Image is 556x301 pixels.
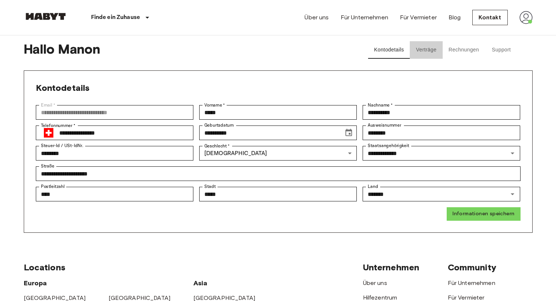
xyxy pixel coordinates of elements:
[410,41,443,59] button: Verträge
[341,13,388,22] a: Für Unternehmen
[448,294,485,301] a: Für Vermieter
[368,184,378,190] label: Land
[448,279,495,286] a: Für Unternehmen
[199,105,357,120] div: Vorname
[24,13,68,20] img: Habyt
[36,82,90,93] span: Kontodetails
[363,126,520,140] div: Ausweisnummer
[507,189,518,199] button: Open
[41,163,54,169] label: Straße
[449,13,461,22] a: Blog
[41,143,83,149] label: Steuer-Id / USt-IdNr.
[368,41,410,59] button: Kontodetails
[368,122,401,128] label: Ausweisnummer
[341,126,356,140] button: Choose date, selected date is Sep 12, 2000
[193,279,208,287] span: Asia
[448,262,496,273] span: Community
[204,122,234,128] label: Geburtsdatum
[204,184,216,190] label: Stadt
[36,187,193,201] div: Postleitzahl
[204,143,230,149] label: Geschlecht
[91,13,140,22] p: Finde ein Zuhause
[363,294,397,301] a: Hilfezentrum
[41,122,75,129] label: Telefonnummer
[44,128,53,138] img: Switzerland
[24,279,47,287] span: Europa
[472,10,507,25] a: Kontakt
[447,207,520,221] button: Informationen speichern
[24,41,348,59] span: Hallo Manon
[368,143,409,149] label: Staatsangehörigkeit
[36,105,193,120] div: Email
[507,148,518,158] button: Open
[36,166,521,181] div: Straße
[204,102,225,108] label: Vorname
[41,125,56,140] button: Select country
[519,11,533,24] img: avatar
[24,262,65,273] span: Locations
[400,13,437,22] a: Für Vermieter
[363,279,387,286] a: Über uns
[199,146,357,161] div: [DEMOGRAPHIC_DATA]
[36,146,193,161] div: Steuer-Id / USt-IdNr.
[199,187,357,201] div: Stadt
[485,41,518,59] button: Support
[363,105,520,120] div: Nachname
[41,102,55,108] label: Email
[368,102,393,108] label: Nachname
[41,184,65,190] label: Postleitzahl
[443,41,485,59] button: Rechnungen
[363,262,420,273] span: Unternehmen
[305,13,329,22] a: Über uns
